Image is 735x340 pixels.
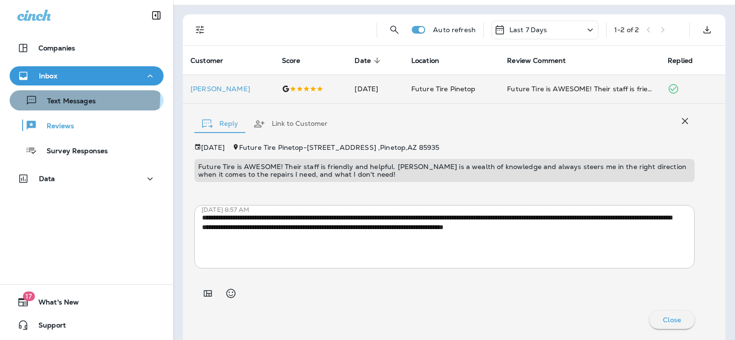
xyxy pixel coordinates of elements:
[239,143,440,152] span: Future Tire Pinetop - [STREET_ADDRESS] , Pinetop , AZ 85935
[663,316,681,324] p: Close
[194,107,246,141] button: Reply
[282,56,313,65] span: Score
[37,147,108,156] p: Survey Responses
[246,107,335,141] button: Link to Customer
[29,321,66,333] span: Support
[10,38,164,58] button: Companies
[668,56,705,65] span: Replied
[190,20,210,39] button: Filters
[190,85,266,93] p: [PERSON_NAME]
[10,66,164,85] button: Inbox
[347,74,403,103] td: [DATE]
[198,284,217,303] button: Add in a premade template
[507,56,578,65] span: Review Comment
[190,85,266,93] div: Click to view Customer Drawer
[23,291,35,301] span: 17
[433,26,476,34] p: Auto refresh
[385,20,404,39] button: Search Reviews
[411,57,439,65] span: Location
[198,163,691,178] p: Future Tire is AWESOME! Their staff is friendly and helpful. [PERSON_NAME] is a wealth of knowled...
[507,84,652,94] div: Future Tire is AWESOME! Their staff is friendly and helpful. Rex is a wealth of knowledge and alw...
[10,140,164,160] button: Survey Responses
[29,298,79,310] span: What's New
[668,57,693,65] span: Replied
[143,6,170,25] button: Collapse Sidebar
[38,97,96,106] p: Text Messages
[221,284,241,303] button: Select an emoji
[411,85,476,93] span: Future Tire Pinetop
[10,292,164,312] button: 17What's New
[282,57,301,65] span: Score
[38,44,75,52] p: Companies
[190,56,236,65] span: Customer
[509,26,547,34] p: Last 7 Days
[649,311,695,329] button: Close
[202,206,702,214] p: [DATE] 8:57 AM
[697,20,717,39] button: Export as CSV
[355,56,383,65] span: Date
[190,57,223,65] span: Customer
[614,26,639,34] div: 1 - 2 of 2
[507,57,566,65] span: Review Comment
[411,56,452,65] span: Location
[10,316,164,335] button: Support
[37,122,74,131] p: Reviews
[10,115,164,135] button: Reviews
[39,175,55,182] p: Data
[355,57,371,65] span: Date
[201,144,225,151] p: [DATE]
[10,90,164,110] button: Text Messages
[39,72,57,80] p: Inbox
[10,169,164,188] button: Data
